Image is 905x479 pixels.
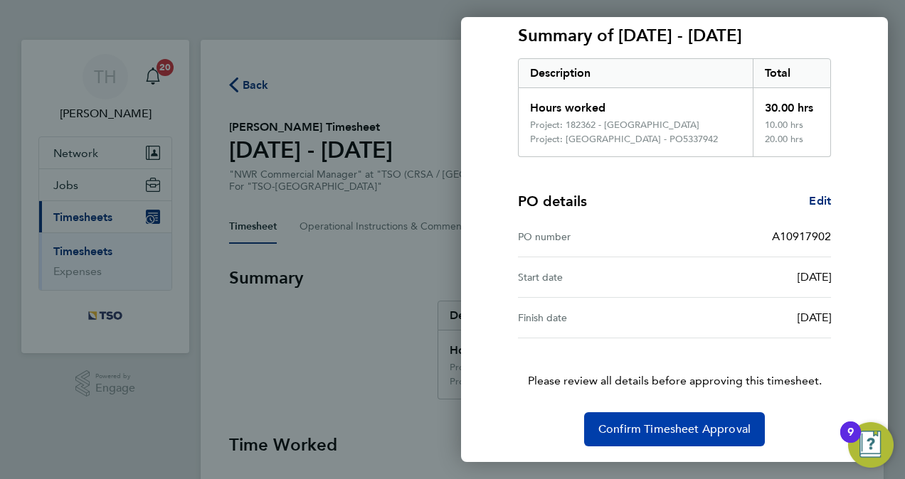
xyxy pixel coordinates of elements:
div: Total [753,59,831,87]
span: A10917902 [772,230,831,243]
div: 9 [847,432,854,451]
div: Summary of 23 - 29 Aug 2025 [518,58,831,157]
div: 10.00 hrs [753,119,831,134]
div: Finish date [518,309,674,326]
div: 30.00 hrs [753,88,831,119]
div: [DATE] [674,309,831,326]
h3: Summary of [DATE] - [DATE] [518,24,831,47]
h4: PO details [518,191,587,211]
p: Please review all details before approving this timesheet. [501,338,848,389]
span: Confirm Timesheet Approval [598,422,751,436]
button: Open Resource Center, 9 new notifications [848,422,894,468]
div: Start date [518,269,674,286]
div: [DATE] [674,269,831,286]
div: 20.00 hrs [753,134,831,156]
button: Confirm Timesheet Approval [584,412,765,446]
a: Edit [809,193,831,210]
div: Project: 182362 - [GEOGRAPHIC_DATA] [530,119,699,131]
div: Project: [GEOGRAPHIC_DATA] - PO5337942 [530,134,718,145]
div: PO number [518,228,674,245]
div: Description [519,59,753,87]
span: Edit [809,194,831,208]
div: Hours worked [519,88,753,119]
